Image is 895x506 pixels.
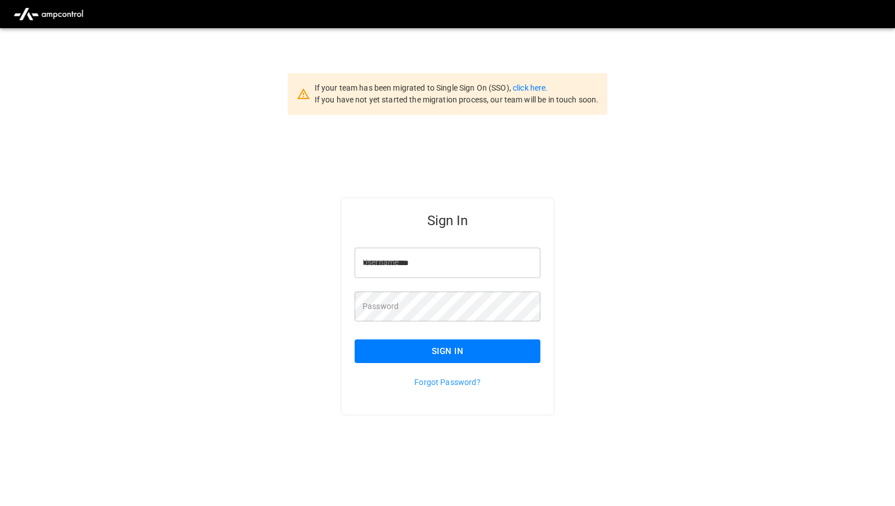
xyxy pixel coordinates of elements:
[355,339,540,363] button: Sign In
[315,83,513,92] span: If your team has been migrated to Single Sign On (SSO),
[355,377,540,388] p: Forgot Password?
[315,95,599,104] span: If you have not yet started the migration process, our team will be in touch soon.
[513,83,548,92] a: click here.
[355,212,540,230] h5: Sign In
[9,3,88,25] img: ampcontrol.io logo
